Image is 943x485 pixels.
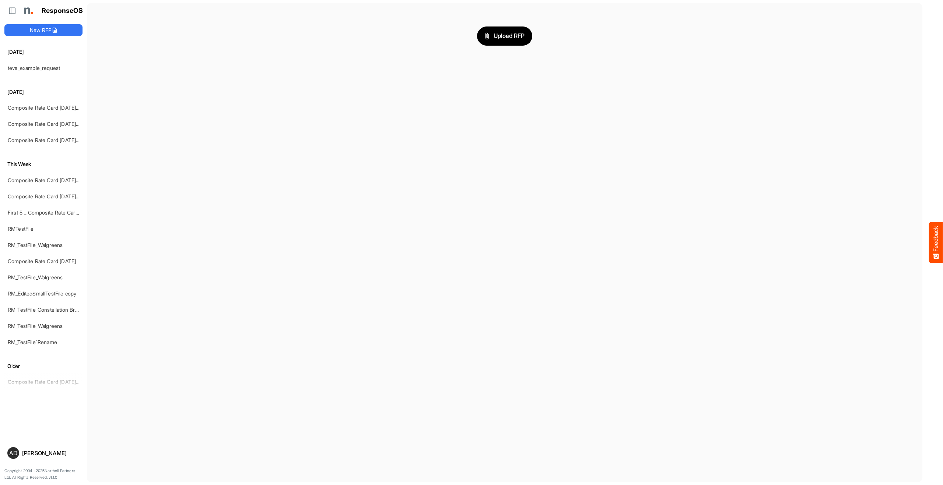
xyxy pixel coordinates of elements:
[929,222,943,263] button: Feedback
[8,65,60,71] a: teva_example_request
[42,7,83,15] h1: ResponseOS
[8,290,76,297] a: RM_EditedSmallTestFile copy
[8,274,63,280] a: RM_TestFile_Walgreens
[477,26,532,46] button: Upload RFP
[8,339,57,345] a: RM_TestFile1Rename
[4,88,83,96] h6: [DATE]
[8,209,96,216] a: First 5 _ Composite Rate Card [DATE]
[485,31,525,41] span: Upload RFP
[8,193,95,199] a: Composite Rate Card [DATE]_smaller
[8,121,95,127] a: Composite Rate Card [DATE]_smaller
[4,362,83,370] h6: Older
[20,3,35,18] img: Northell
[4,48,83,56] h6: [DATE]
[4,24,83,36] button: New RFP
[9,450,17,456] span: AD
[8,307,118,313] a: RM_TestFile_Constellation Brands - ROS prices
[8,242,63,248] a: RM_TestFile_Walgreens
[22,450,80,456] div: [PERSON_NAME]
[8,226,34,232] a: RMTestFile
[4,468,83,481] p: Copyright 2004 - 2025 Northell Partners Ltd. All Rights Reserved. v 1.1.0
[8,177,95,183] a: Composite Rate Card [DATE]_smaller
[4,160,83,168] h6: This Week
[8,105,95,111] a: Composite Rate Card [DATE]_smaller
[8,258,76,264] a: Composite Rate Card [DATE]
[8,137,128,143] a: Composite Rate Card [DATE] mapping test_deleted
[8,323,63,329] a: RM_TestFile_Walgreens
